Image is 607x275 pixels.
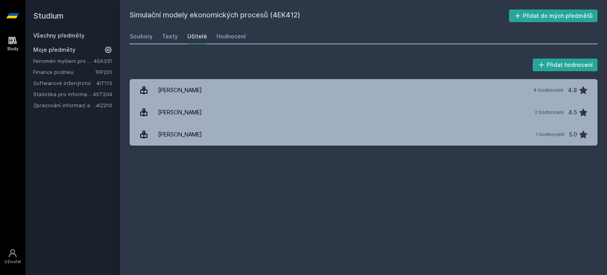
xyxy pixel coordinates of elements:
div: [PERSON_NAME] [158,82,202,98]
a: Study [2,32,24,56]
a: Učitelé [187,28,207,44]
a: [PERSON_NAME] 1 hodnocení 5.0 [130,123,598,146]
div: [PERSON_NAME] [158,127,202,142]
a: Zpracování informací a znalostí [33,101,96,109]
div: [PERSON_NAME] [158,104,202,120]
a: Testy [162,28,178,44]
div: 5.0 [569,127,577,142]
span: Moje předměty [33,46,75,54]
div: Soubory [130,32,153,40]
a: 4SA331 [94,58,112,64]
a: Hodnocení [217,28,246,44]
h2: Simulační modely ekonomických procesů (4EK412) [130,9,509,22]
a: Fenomén myšlení pro manažery [33,57,94,65]
div: Study [7,46,19,52]
div: 1 hodnocení [536,131,564,138]
a: Softwarové inženýrství [33,79,96,87]
div: 4.5 [568,104,577,120]
a: [PERSON_NAME] 4 hodnocení 4.8 [130,79,598,101]
div: Hodnocení [217,32,246,40]
div: 4 hodnocení [533,87,563,93]
a: Finance podniku [33,68,95,76]
button: Přidat hodnocení [533,59,598,71]
div: 4.8 [568,82,577,98]
a: 4IT115 [96,80,112,86]
button: Přidat do mých předmětů [509,9,598,22]
a: 4ST204 [93,91,112,97]
div: Testy [162,32,178,40]
a: Všechny předměty [33,32,85,39]
a: 4IZ210 [96,102,112,108]
a: [PERSON_NAME] 2 hodnocení 4.5 [130,101,598,123]
a: 1FP201 [95,69,112,75]
div: 2 hodnocení [535,109,564,116]
a: Soubory [130,28,153,44]
div: Uživatel [4,259,21,265]
a: Statistika pro informatiky [33,90,93,98]
div: Učitelé [187,32,207,40]
a: Uživatel [2,245,24,269]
